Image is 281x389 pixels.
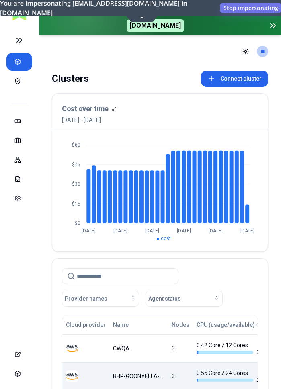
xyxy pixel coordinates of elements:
div: Clusters [52,71,89,87]
span: [DATE] - [DATE] [62,116,117,124]
span: cost [161,236,171,241]
tspan: $30 [72,181,80,187]
button: Connect cluster [201,71,268,87]
span: Agent status [148,295,181,303]
tspan: [DATE] [209,228,223,234]
h3: Cost over time [62,103,109,114]
tspan: $0 [75,220,80,226]
div: 0.42 Core / 12 Cores [197,341,267,356]
img: aws [66,370,78,382]
span: [DOMAIN_NAME] [127,19,184,32]
button: Nodes [172,317,189,333]
tspan: [DATE] [113,228,127,234]
tspan: [DATE] [177,228,191,234]
span: Provider names [65,295,107,303]
tspan: [DATE] [145,228,159,234]
img: aws [66,342,78,354]
tspan: $15 [72,201,80,207]
button: CPU (usage/available) [197,317,255,333]
button: Cloud provider [66,317,106,333]
div: CWQA [113,344,164,352]
div: BHP-GOONYELLA-PROD [113,372,164,380]
div: 0.55 Core / 24 Cores [197,369,267,383]
button: Name [113,317,129,333]
div: 2 % [197,377,267,383]
tspan: [DATE] [240,228,254,234]
button: Provider names [62,291,139,307]
tspan: $60 [72,142,80,148]
button: Agent status [146,291,223,307]
tspan: $45 [72,162,80,167]
div: 3 [172,372,189,380]
tspan: [DATE] [82,228,96,234]
div: 3 [172,344,189,352]
div: 3 % [197,349,267,356]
